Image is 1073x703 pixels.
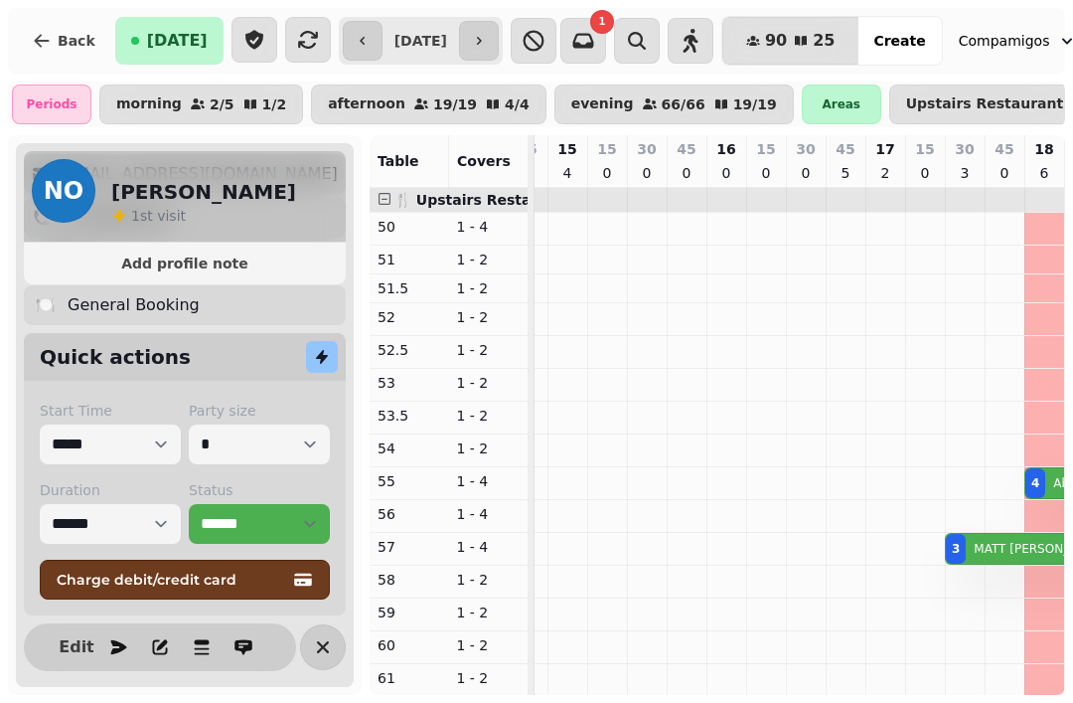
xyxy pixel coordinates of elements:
[875,139,894,159] p: 17
[457,153,511,169] span: Covers
[378,406,441,426] p: 53.5
[378,635,441,655] p: 60
[433,97,477,111] p: 19 / 19
[40,343,191,371] h2: Quick actions
[877,163,893,183] p: 2
[457,668,521,688] p: 1 - 2
[189,401,330,421] label: Party size
[637,139,656,159] p: 30
[40,480,181,500] label: Duration
[505,97,530,111] p: 4 / 4
[662,97,705,111] p: 66 / 66
[1034,139,1053,159] p: 18
[677,139,695,159] p: 45
[131,208,140,224] span: 1
[12,85,91,124] div: Periods
[1031,475,1039,491] div: 4
[959,31,1050,51] span: Compamigos
[210,97,234,111] p: 2 / 5
[798,163,814,183] p: 0
[917,163,933,183] p: 0
[457,307,521,327] p: 1 - 2
[378,504,441,524] p: 56
[756,139,775,159] p: 15
[457,635,521,655] p: 1 - 2
[679,163,694,183] p: 0
[48,257,322,270] span: Add profile note
[722,17,859,65] button: 9025
[639,163,655,183] p: 0
[65,639,88,655] span: Edit
[996,163,1012,183] p: 0
[140,208,157,224] span: st
[957,163,973,183] p: 3
[457,250,521,269] p: 1 - 2
[813,33,835,49] span: 25
[378,307,441,327] p: 52
[99,85,303,124] button: morning2/51/2
[836,139,854,159] p: 45
[111,178,296,206] h2: [PERSON_NAME]
[457,471,521,491] p: 1 - 4
[457,217,521,237] p: 1 - 4
[995,139,1013,159] p: 45
[457,504,521,524] p: 1 - 4
[557,139,576,159] p: 15
[16,17,111,65] button: Back
[311,85,546,124] button: afternoon19/194/4
[906,96,1064,112] p: Upstairs Restaurant
[457,406,521,426] p: 1 - 2
[457,373,521,393] p: 1 - 2
[598,17,605,27] span: 1
[915,139,934,159] p: 15
[40,401,181,421] label: Start Time
[57,573,289,587] span: Charge debit/credit card
[457,603,521,622] p: 1 - 2
[131,206,186,226] p: visit
[58,34,95,48] span: Back
[718,163,734,183] p: 0
[378,471,441,491] p: 55
[378,153,419,169] span: Table
[733,97,777,111] p: 19 / 19
[559,163,575,183] p: 4
[68,293,200,317] p: General Booking
[765,33,787,49] span: 90
[378,340,441,360] p: 52.5
[571,96,634,112] p: evening
[457,278,521,298] p: 1 - 2
[44,179,84,203] span: NO
[457,340,521,360] p: 1 - 2
[328,96,405,112] p: afternoon
[378,537,441,557] p: 57
[457,570,521,590] p: 1 - 2
[147,33,208,49] span: [DATE]
[378,570,441,590] p: 58
[378,217,441,237] p: 50
[873,34,925,48] span: Create
[378,668,441,688] p: 61
[952,541,960,557] div: 3
[554,85,794,124] button: evening66/6619/19
[802,85,881,124] div: Areas
[457,439,521,458] p: 1 - 2
[378,373,441,393] p: 53
[378,250,441,269] p: 51
[857,17,941,65] button: Create
[36,293,56,317] p: 🍽️
[716,139,735,159] p: 16
[115,17,224,65] button: [DATE]
[796,139,815,159] p: 30
[1036,163,1052,183] p: 6
[57,627,96,667] button: Edit
[838,163,853,183] p: 5
[394,192,573,208] span: 🍴 Upstairs Restaurant
[599,163,615,183] p: 0
[40,560,330,600] button: Charge debit/credit card
[597,139,616,159] p: 15
[457,537,521,557] p: 1 - 4
[378,278,441,298] p: 51.5
[378,439,441,458] p: 54
[378,603,441,622] p: 59
[32,251,338,276] button: Add profile note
